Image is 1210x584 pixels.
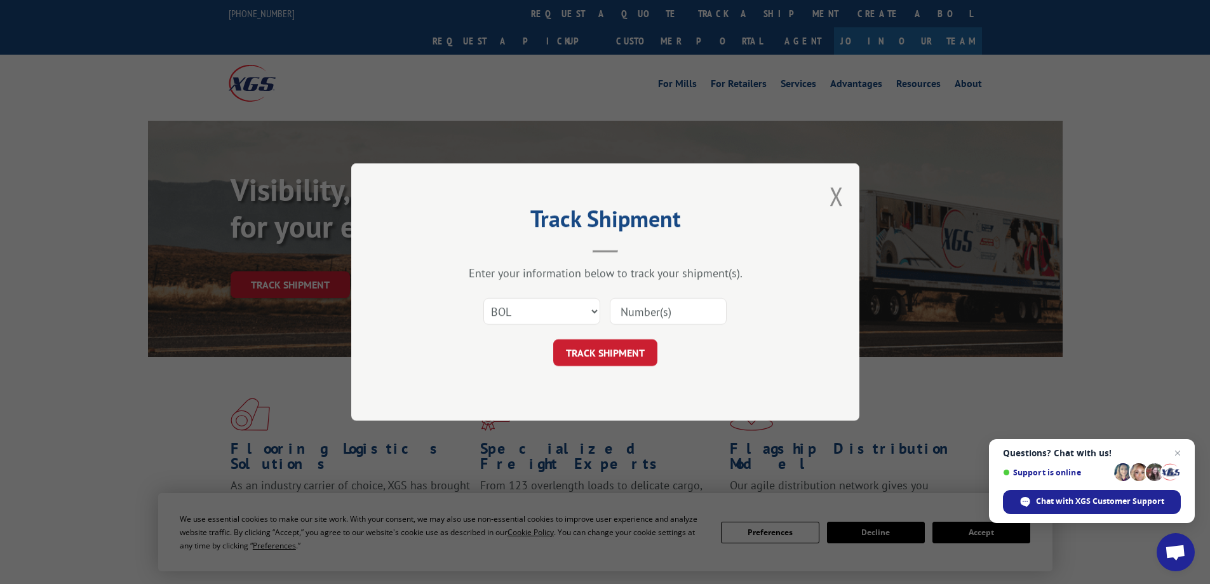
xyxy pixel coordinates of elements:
[415,210,796,234] h2: Track Shipment
[830,179,844,213] button: Close modal
[553,339,657,366] button: TRACK SHIPMENT
[1157,533,1195,571] a: Open chat
[415,266,796,280] div: Enter your information below to track your shipment(s).
[1003,490,1181,514] span: Chat with XGS Customer Support
[1036,496,1164,507] span: Chat with XGS Customer Support
[1003,448,1181,458] span: Questions? Chat with us!
[610,298,727,325] input: Number(s)
[1003,468,1110,477] span: Support is online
